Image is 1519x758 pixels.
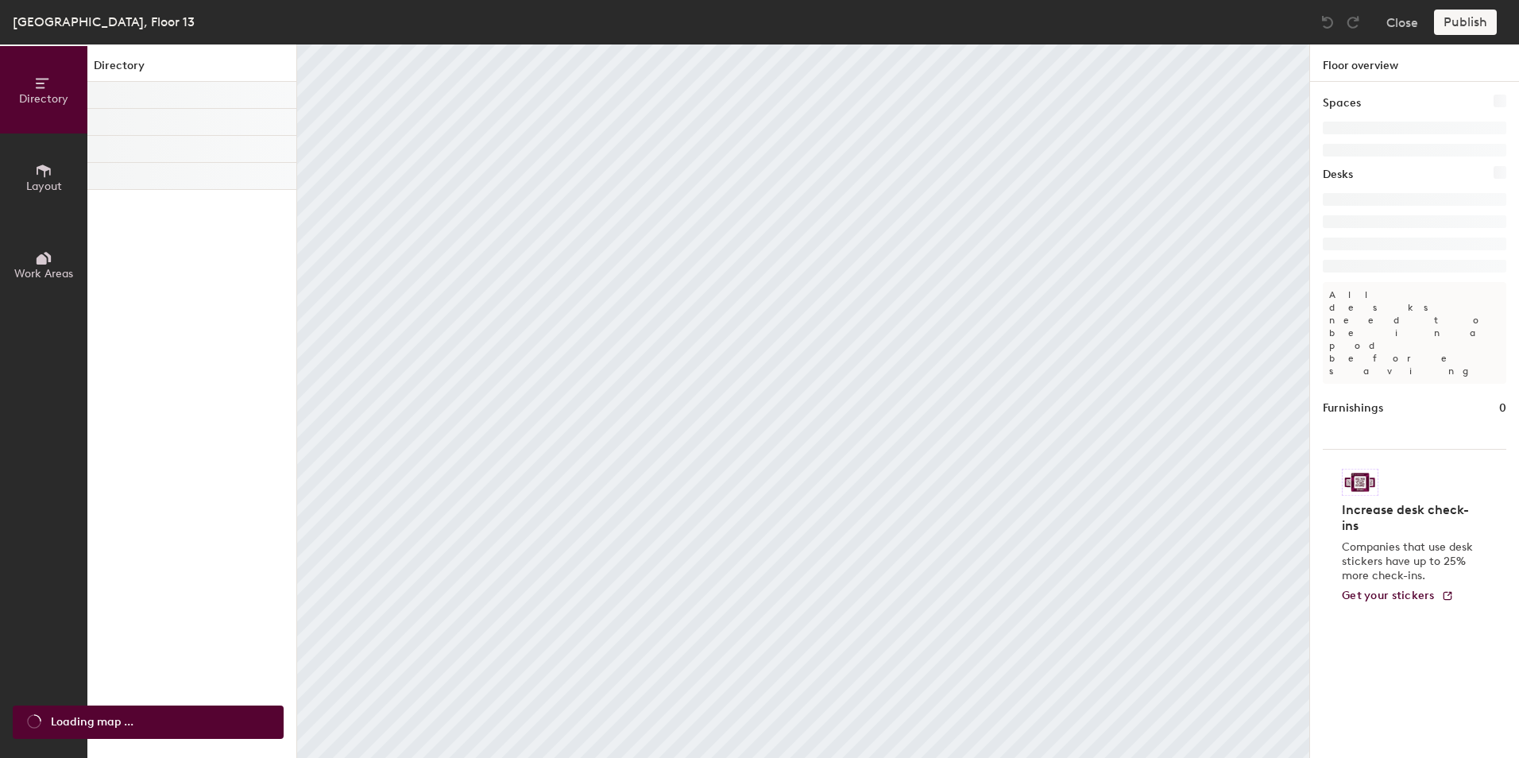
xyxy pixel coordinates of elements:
[1499,400,1506,417] h1: 0
[1320,14,1335,30] img: Undo
[1342,590,1454,603] a: Get your stickers
[19,92,68,106] span: Directory
[1310,44,1519,82] h1: Floor overview
[297,44,1309,758] canvas: Map
[1323,282,1506,384] p: All desks need to be in a pod before saving
[1386,10,1418,35] button: Close
[1342,540,1478,583] p: Companies that use desk stickers have up to 25% more check-ins.
[1342,502,1478,534] h4: Increase desk check-ins
[1342,469,1378,496] img: Sticker logo
[1342,589,1435,602] span: Get your stickers
[1345,14,1361,30] img: Redo
[51,714,133,731] span: Loading map ...
[87,57,296,82] h1: Directory
[14,267,73,280] span: Work Areas
[13,12,195,32] div: [GEOGRAPHIC_DATA], Floor 13
[1323,400,1383,417] h1: Furnishings
[1323,166,1353,184] h1: Desks
[1323,95,1361,112] h1: Spaces
[26,180,62,193] span: Layout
